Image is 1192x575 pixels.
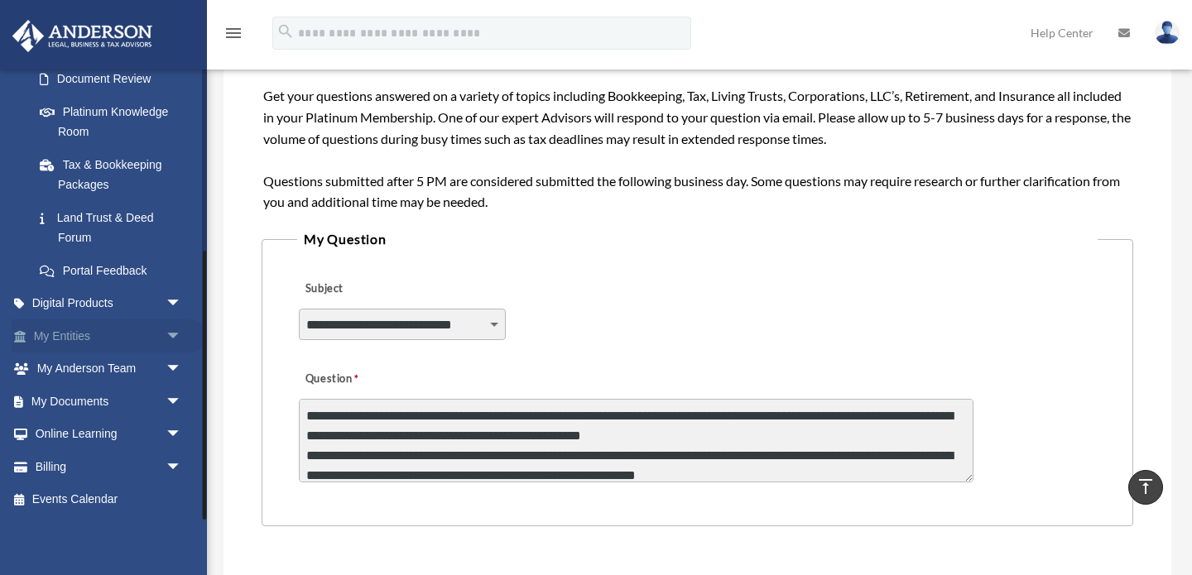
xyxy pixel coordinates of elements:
label: Subject [299,278,456,301]
a: Tax & Bookkeeping Packages [23,148,207,201]
span: arrow_drop_down [166,450,199,484]
span: arrow_drop_down [166,319,199,353]
a: vertical_align_top [1128,470,1163,505]
img: Anderson Advisors Platinum Portal [7,20,157,52]
a: Events Calendar [12,483,207,516]
a: Online Learningarrow_drop_down [12,418,207,451]
a: Land Trust & Deed Forum [23,201,207,254]
a: Document Review [23,63,207,96]
a: menu [223,29,243,43]
span: arrow_drop_down [166,385,199,419]
i: search [276,22,295,41]
a: My Anderson Teamarrow_drop_down [12,352,207,386]
i: vertical_align_top [1136,477,1156,496]
a: My Documentsarrow_drop_down [12,385,207,418]
a: My Entitiesarrow_drop_down [12,319,207,352]
label: Question [299,368,427,391]
a: Digital Productsarrow_drop_down [12,287,207,320]
a: Portal Feedback [23,254,207,287]
legend: My Question [297,228,1098,251]
img: User Pic [1155,21,1180,45]
span: arrow_drop_down [166,418,199,452]
span: arrow_drop_down [166,352,199,386]
span: arrow_drop_down [166,287,199,321]
i: menu [223,23,243,43]
a: Billingarrow_drop_down [12,450,207,483]
a: Platinum Knowledge Room [23,95,207,148]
